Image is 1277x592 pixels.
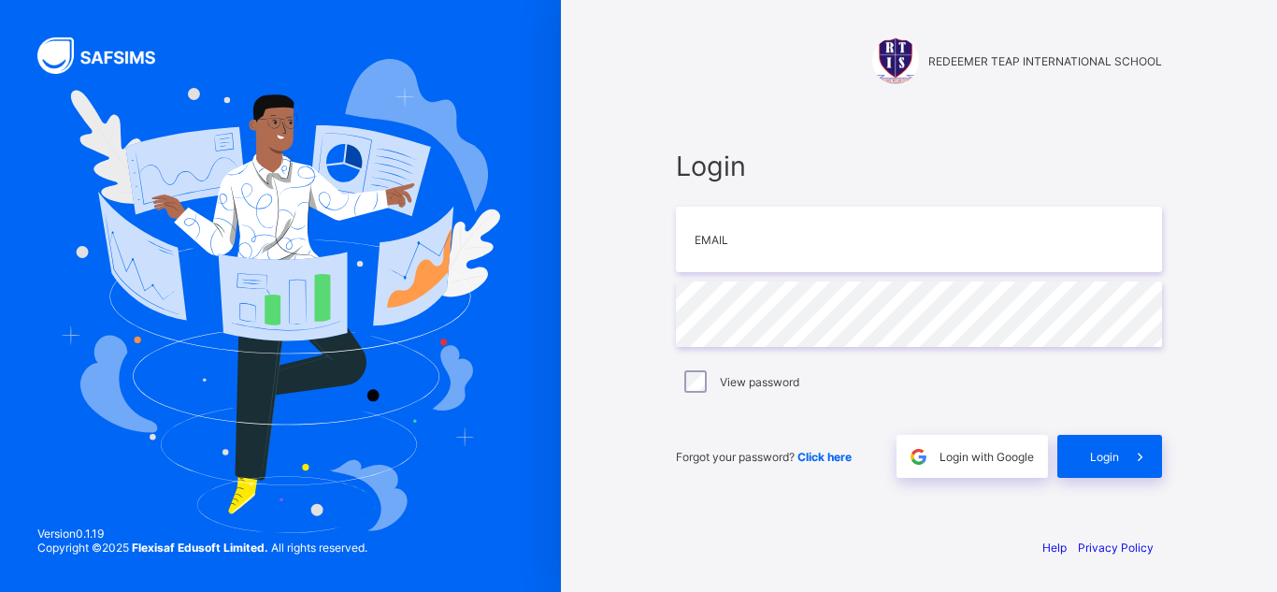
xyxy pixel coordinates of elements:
[676,150,1162,182] span: Login
[37,527,367,541] span: Version 0.1.19
[908,446,929,468] img: google.396cfc9801f0270233282035f929180a.svg
[676,450,852,464] span: Forgot your password?
[797,450,852,464] a: Click here
[940,450,1034,464] span: Login with Google
[1090,450,1119,464] span: Login
[1078,541,1154,555] a: Privacy Policy
[1042,541,1067,555] a: Help
[37,541,367,555] span: Copyright © 2025 All rights reserved.
[61,59,501,532] img: Hero Image
[720,375,799,389] label: View password
[37,37,178,74] img: SAFSIMS Logo
[928,54,1162,68] span: REDEEMER TEAP INTERNATIONAL SCHOOL
[132,541,268,555] strong: Flexisaf Edusoft Limited.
